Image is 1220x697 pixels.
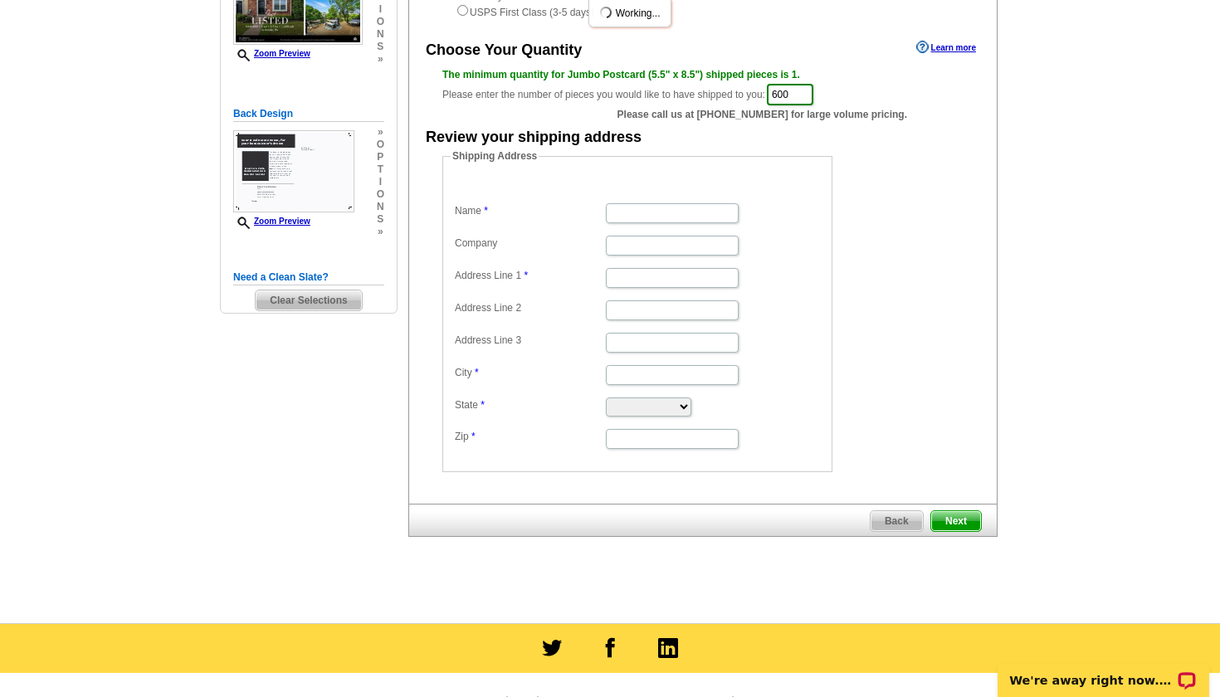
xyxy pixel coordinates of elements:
label: Company [455,236,604,251]
div: The minimum quantity for Jumbo Postcard (5.5" x 8.5") shipped pieces is 1. [442,67,964,82]
span: » [377,226,384,238]
span: Clear Selections [256,290,361,310]
span: » [377,126,384,139]
span: » [377,53,384,66]
span: o [377,188,384,201]
span: n [377,28,384,41]
span: i [377,176,384,188]
a: Zoom Preview [233,217,310,226]
label: Zip [455,429,604,444]
a: Learn more [916,41,976,54]
span: n [377,201,384,213]
img: small-thumb.jpg [233,130,354,212]
span: t [377,163,384,176]
label: Address Line 1 [455,268,604,283]
div: Please enter the number of pieces you would like to have shipped to you: [442,67,964,107]
span: Back [871,511,923,531]
span: s [377,213,384,226]
iframe: LiveChat chat widget [987,645,1220,697]
span: o [377,139,384,151]
span: s [377,41,384,53]
h5: Need a Clean Slate? [233,270,384,285]
span: Please call us at [PHONE_NUMBER] for large volume pricing. [617,107,907,122]
span: Next [931,511,981,531]
legend: Shipping Address [451,149,539,163]
span: i [377,3,384,16]
label: City [455,365,604,380]
a: Back [870,510,924,532]
div: Choose Your Quantity [426,39,582,61]
div: USPS First Class (3-5 days) [442,3,964,20]
label: Address Line 2 [455,300,604,315]
span: o [377,16,384,28]
span: p [377,151,384,163]
label: State [455,397,604,412]
label: Name [455,203,604,218]
img: loading... [599,6,612,19]
div: Review your shipping address [426,126,642,149]
label: Address Line 3 [455,333,604,348]
a: Zoom Preview [233,49,310,58]
h5: Back Design [233,106,384,122]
